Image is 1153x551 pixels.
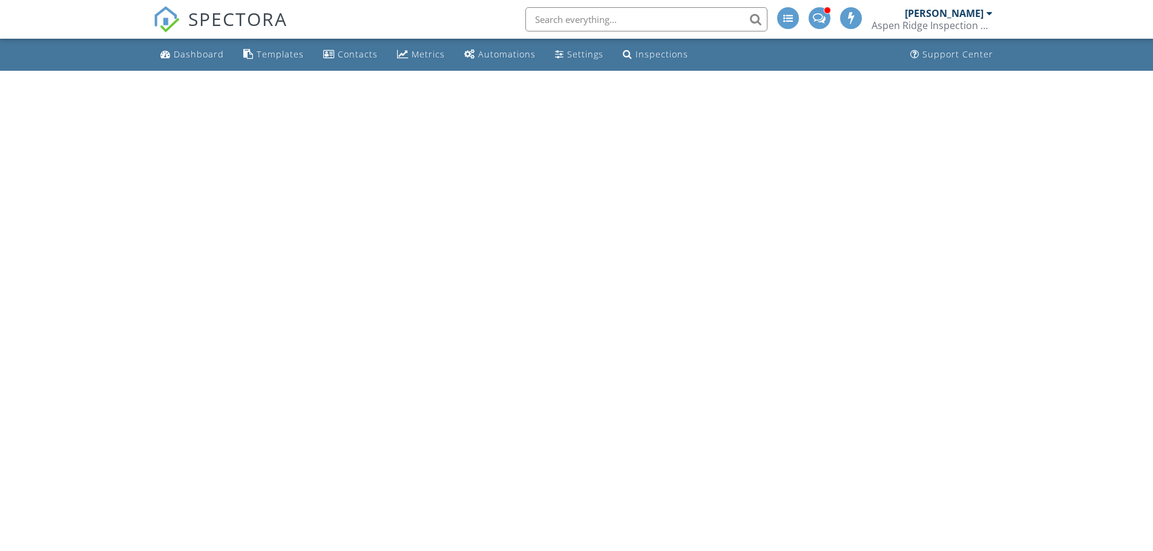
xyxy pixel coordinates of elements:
[618,44,693,66] a: Inspections
[905,44,998,66] a: Support Center
[525,7,767,31] input: Search everything...
[257,48,304,60] div: Templates
[905,7,984,19] div: [PERSON_NAME]
[392,44,450,66] a: Metrics
[188,6,287,31] span: SPECTORA
[636,48,688,60] div: Inspections
[922,48,993,60] div: Support Center
[478,48,536,60] div: Automations
[338,48,378,60] div: Contacts
[550,44,608,66] a: Settings
[153,6,180,33] img: The Best Home Inspection Software - Spectora
[872,19,993,31] div: Aspen Ridge Inspection Services LLC
[412,48,445,60] div: Metrics
[459,44,540,66] a: Automations (Advanced)
[153,16,287,42] a: SPECTORA
[156,44,229,66] a: Dashboard
[174,48,224,60] div: Dashboard
[318,44,383,66] a: Contacts
[567,48,603,60] div: Settings
[238,44,309,66] a: Templates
